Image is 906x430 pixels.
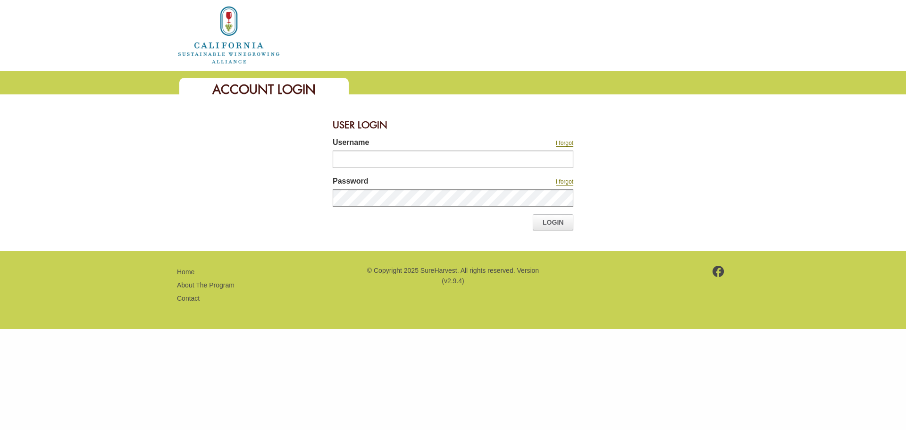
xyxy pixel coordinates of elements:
[366,265,540,287] p: © Copyright 2025 SureHarvest. All rights reserved. Version (v2.9.4)
[533,214,573,230] a: Login
[713,266,724,277] img: footer-facebook.png
[333,113,573,137] div: User Login
[177,295,200,302] a: Contact
[177,281,235,289] a: About The Program
[556,140,573,147] a: I forgot
[177,30,281,38] a: Home
[212,81,316,98] span: Account Login
[556,178,573,185] a: I forgot
[177,5,281,65] img: logo_cswa2x.png
[333,137,488,151] label: Username
[333,176,488,189] label: Password
[177,268,194,276] a: Home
